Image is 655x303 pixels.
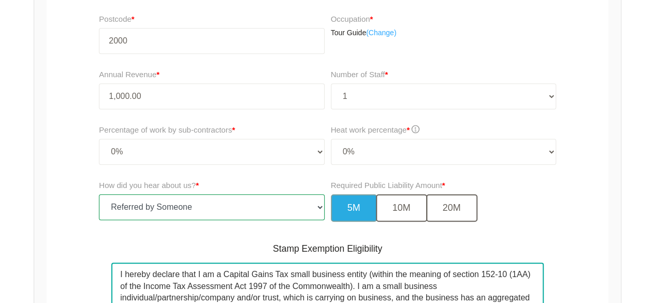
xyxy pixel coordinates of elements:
a: (Change) [366,28,396,38]
label: How did you hear about us? [99,179,199,192]
button: 20M [426,194,477,222]
input: Your postcode... [99,28,324,54]
input: Annual Revenue [99,83,324,109]
label: Percentage of work by sub-contractors [99,124,235,136]
label: Required Public Liability Amount [331,179,445,192]
label: Number of Staff [331,68,388,81]
label: Heat work percentage [331,124,420,136]
label: Occupation [331,13,373,25]
h5: Stamp Exemption Eligibility [99,236,556,255]
label: Postcode [99,13,324,25]
label: Annual Revenue [99,68,159,81]
p: Tour Guide [331,28,556,38]
button: 5M [331,194,377,222]
button: 10M [376,194,427,222]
